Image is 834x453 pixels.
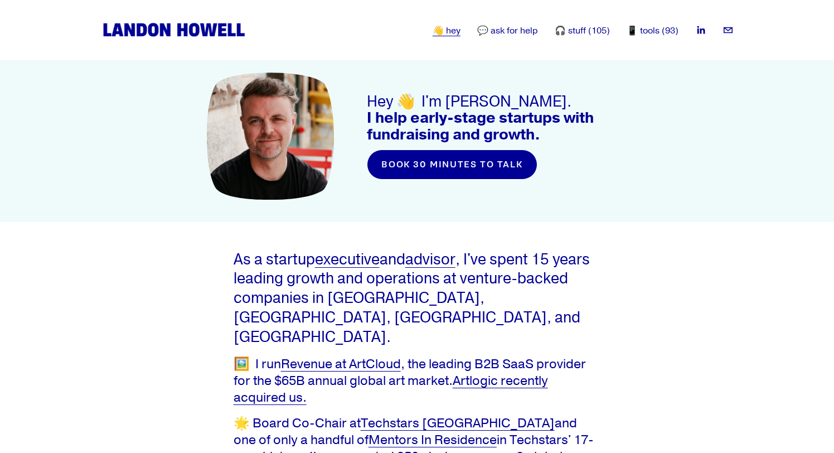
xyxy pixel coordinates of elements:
a: Revenue at ArtCloud [281,356,401,372]
a: book 30 minutes to talk [367,150,537,180]
a: Techstars [GEOGRAPHIC_DATA] [361,415,555,431]
a: Mentors In Residence [368,432,497,448]
a: LinkedIn [695,25,706,36]
a: 🎧 stuff (105) [555,24,610,37]
a: Artlogic recently acquired us. [234,373,548,406]
a: 📱 tools (93) [627,24,678,37]
a: advisor [405,250,455,269]
p: 🖼️ I run , the leading B2B SaaS provider for the $65B annual global art market. [234,356,601,406]
img: Landon Howell [100,21,248,39]
a: 👋 hey [433,24,460,37]
a: landon.howell@gmail.com [723,25,734,36]
strong: I help early-stage startups with fundraising and growth. [367,108,597,144]
p: As a startup and , I've spent 15 years leading growth and operations at venture-backed companies ... [234,250,601,347]
h3: Hey 👋 I'm [PERSON_NAME]. [367,94,627,143]
a: executive [315,250,380,269]
a: 💬 ask for help [477,24,538,37]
